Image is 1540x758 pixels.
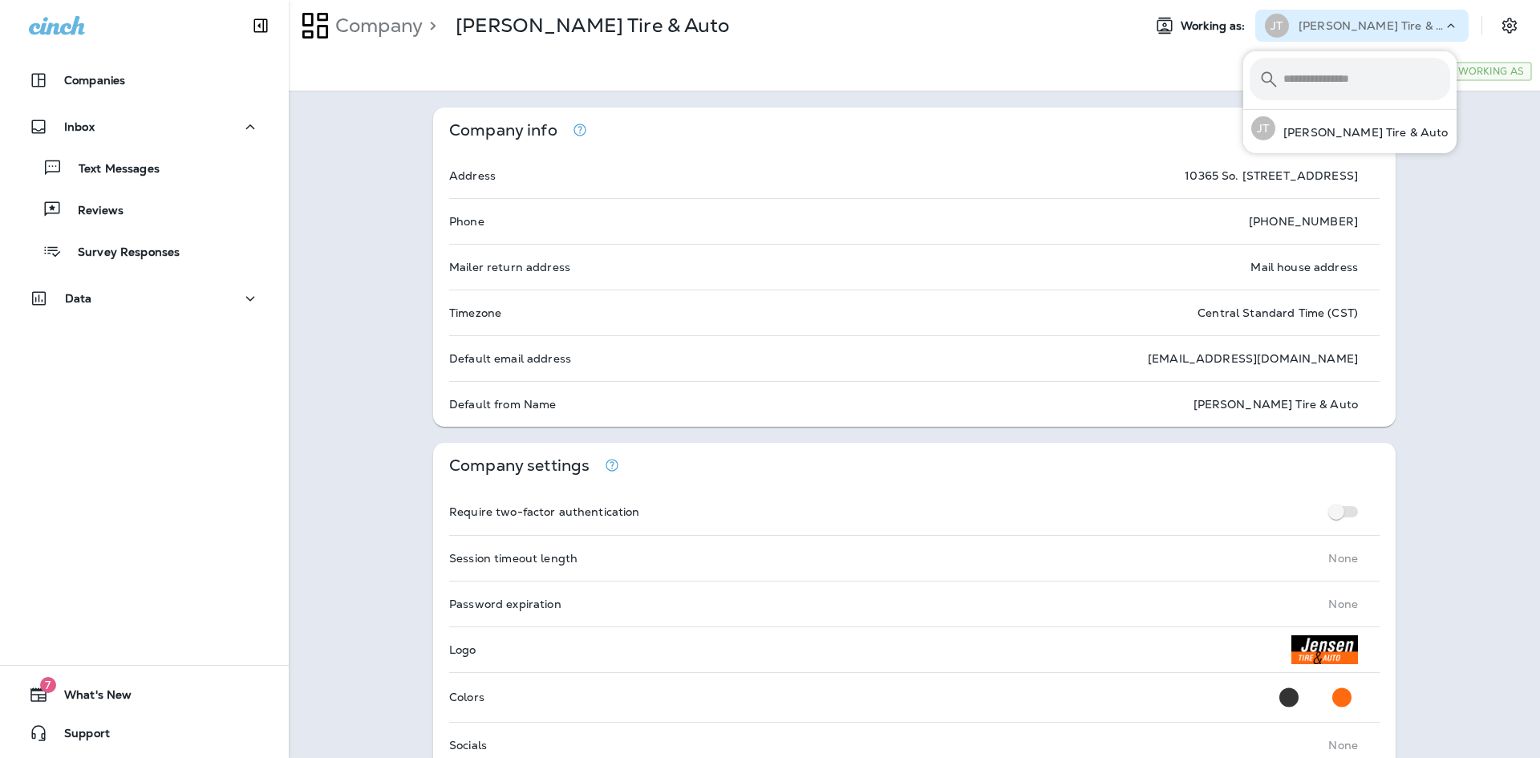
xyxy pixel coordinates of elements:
[456,14,730,38] p: [PERSON_NAME] Tire & Auto
[1328,739,1358,752] p: None
[1148,352,1358,365] p: [EMAIL_ADDRESS][DOMAIN_NAME]
[456,14,730,38] div: Jensen Tire & Auto
[1450,62,1532,81] div: Working As
[1328,552,1358,565] p: None
[238,10,283,42] button: Collapse Sidebar
[16,679,273,711] button: 7What's New
[16,193,273,226] button: Reviews
[449,552,577,565] p: Session timeout length
[65,292,92,305] p: Data
[1495,11,1524,40] button: Settings
[449,124,557,137] p: Company info
[1299,19,1443,32] p: [PERSON_NAME] Tire & Auto
[1243,110,1457,147] button: JT[PERSON_NAME] Tire & Auto
[1250,261,1358,274] p: Mail house address
[329,14,423,38] p: Company
[1275,126,1449,139] p: [PERSON_NAME] Tire & Auto
[1181,19,1249,33] span: Working as:
[64,120,95,133] p: Inbox
[62,204,124,219] p: Reviews
[1251,116,1275,140] div: JT
[1198,306,1358,319] p: Central Standard Time (CST)
[16,282,273,314] button: Data
[16,234,273,268] button: Survey Responses
[1273,681,1305,714] button: Primary Color
[1249,215,1358,228] p: [PHONE_NUMBER]
[1265,14,1289,38] div: JT
[423,14,436,38] p: >
[449,505,640,518] p: Require two-factor authentication
[48,688,132,707] span: What's New
[64,74,125,87] p: Companies
[48,727,110,746] span: Support
[1193,398,1359,411] p: [PERSON_NAME] Tire & Auto
[449,459,590,472] p: Company settings
[449,398,556,411] p: Default from Name
[449,306,501,319] p: Timezone
[40,677,56,693] span: 7
[16,111,273,143] button: Inbox
[449,169,496,182] p: Address
[16,151,273,184] button: Text Messages
[1326,681,1358,714] button: Secondary Color
[1328,598,1358,610] p: None
[449,739,487,752] p: Socials
[449,215,484,228] p: Phone
[16,64,273,96] button: Companies
[449,352,571,365] p: Default email address
[16,717,273,749] button: Support
[449,598,561,610] p: Password expiration
[63,162,160,177] p: Text Messages
[62,245,180,261] p: Survey Responses
[449,691,484,703] p: Colors
[449,261,570,274] p: Mailer return address
[1185,169,1358,182] p: 10365 So. [STREET_ADDRESS]
[1291,635,1358,664] img: JensenLogo.jpg
[449,643,476,656] p: Logo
